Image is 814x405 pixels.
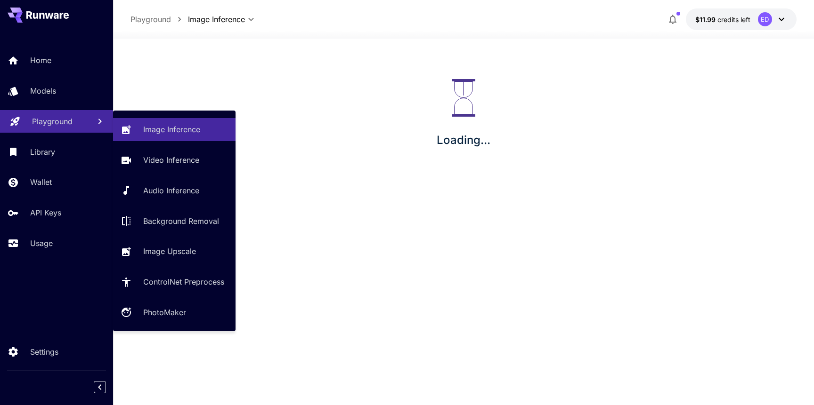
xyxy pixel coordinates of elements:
p: API Keys [30,207,61,218]
p: Background Removal [143,215,219,227]
span: Image Inference [188,14,245,25]
button: $11.9894 [686,8,797,30]
div: ED [758,12,772,26]
p: Image Upscale [143,246,196,257]
a: Background Removal [113,209,236,232]
a: Image Inference [113,118,236,141]
div: Collapse sidebar [101,379,113,396]
p: Settings [30,346,58,357]
span: credits left [717,16,750,24]
a: Audio Inference [113,179,236,202]
p: Image Inference [143,124,200,135]
a: ControlNet Preprocess [113,270,236,294]
a: Image Upscale [113,240,236,263]
p: Video Inference [143,154,199,166]
span: $11.99 [695,16,717,24]
a: PhotoMaker [113,301,236,324]
p: Models [30,85,56,96]
p: Home [30,55,51,66]
a: Video Inference [113,149,236,172]
p: Playground [130,14,171,25]
p: ControlNet Preprocess [143,276,224,287]
p: Wallet [30,176,52,188]
button: Collapse sidebar [94,381,106,393]
p: Playground [32,116,73,127]
p: Audio Inference [143,185,199,196]
p: Library [30,146,55,158]
div: $11.9894 [695,15,750,24]
nav: breadcrumb [130,14,188,25]
p: PhotoMaker [143,307,186,318]
p: Usage [30,238,53,249]
p: Loading... [437,132,490,149]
